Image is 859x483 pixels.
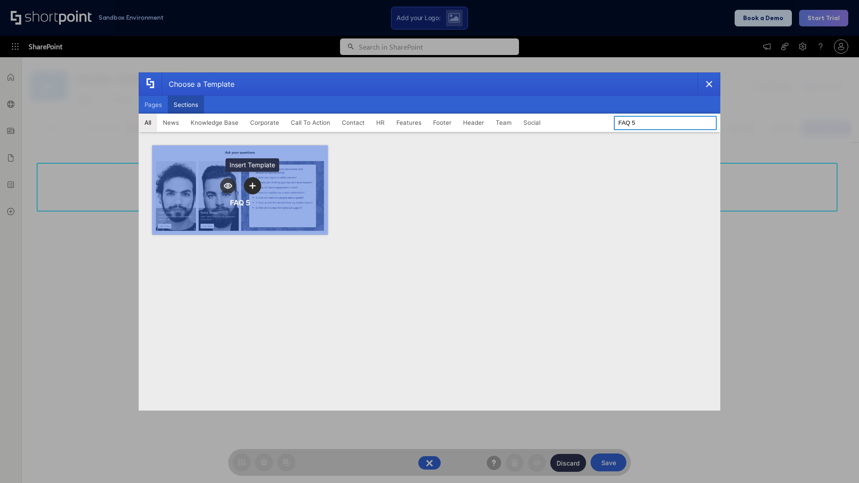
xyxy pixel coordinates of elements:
button: Header [457,114,490,131]
button: Features [391,114,427,131]
button: Pages [139,96,168,114]
iframe: Chat Widget [814,440,859,483]
button: Call To Action [285,114,336,131]
button: Corporate [244,114,285,131]
button: Footer [427,114,457,131]
button: Sections [168,96,204,114]
button: News [157,114,185,131]
button: Team [490,114,518,131]
div: FAQ 5 [230,198,250,207]
div: Choose a Template [162,73,234,95]
button: Social [518,114,546,131]
button: All [139,114,157,131]
input: Search [614,116,717,130]
button: Contact [336,114,370,131]
button: HR [370,114,391,131]
button: Knowledge Base [185,114,244,131]
div: template selector [139,72,720,411]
